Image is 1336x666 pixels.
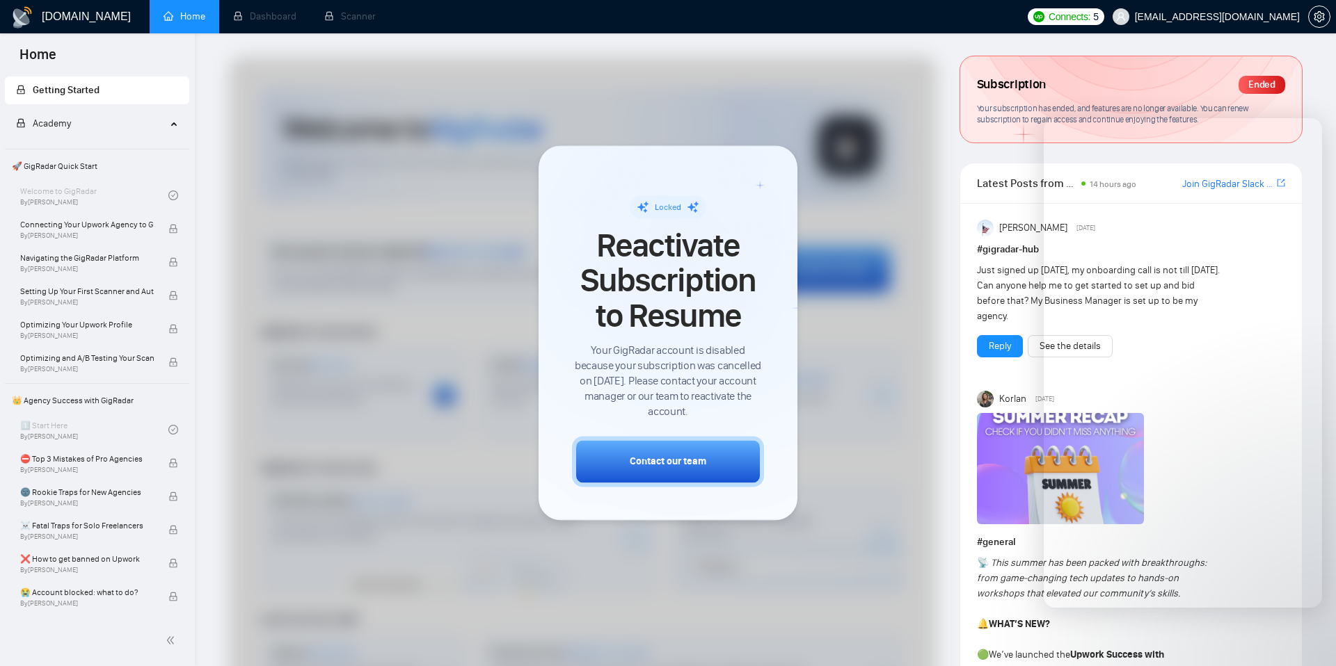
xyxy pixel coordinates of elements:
span: By [PERSON_NAME] [20,599,154,608]
span: By [PERSON_NAME] [20,466,154,474]
span: lock [168,357,178,367]
span: Your GigRadar account is disabled because your subscription was cancelled on [DATE]. Please conta... [572,343,764,420]
span: Connects: [1049,9,1090,24]
button: Reply [977,335,1023,357]
span: user [1116,12,1126,22]
span: 📡 [977,557,989,569]
iframe: Intercom live chat [1289,619,1322,652]
span: By [PERSON_NAME] [20,265,154,273]
span: Locked [655,202,681,212]
span: check-circle [168,425,178,434]
span: setting [1309,11,1330,22]
li: Getting Started [5,76,189,104]
a: See the details [1040,339,1101,354]
span: check-circle [168,190,178,200]
span: lock [168,324,178,334]
span: lock [168,257,178,267]
span: 😭 Account blocked: what to do? [20,585,154,599]
img: Korlan [977,391,994,407]
span: Optimizing Your Upwork Profile [20,318,154,332]
iframe: Intercom live chat [1044,118,1322,608]
span: Getting Started [33,84,100,96]
a: setting [1308,11,1330,22]
span: lock [168,224,178,234]
span: lock [168,492,178,501]
img: upwork-logo.png [1033,11,1044,22]
span: lock [16,85,26,95]
span: double-left [166,633,180,647]
span: Your subscription has ended, and features are no longer available. You can renew subscription to ... [977,103,1249,125]
button: Contact our team [572,437,764,487]
span: lock [168,592,178,601]
div: Contact our team [630,455,706,469]
span: lock [168,558,178,568]
span: Home [8,44,67,74]
h1: # general [977,535,1285,550]
span: Subscription [977,73,1046,97]
span: By [PERSON_NAME] [20,499,154,507]
span: 🌚 Rookie Traps for New Agencies [20,485,154,499]
span: Navigating the GigRadar Platform [20,251,154,265]
span: lock [168,525,178,535]
span: Korlan [999,391,1026,407]
span: By [PERSON_NAME] [20,332,154,340]
button: setting [1308,6,1330,28]
img: F09CV3P1UE7-Summer%20recap.png [977,413,1144,524]
span: Academy [33,117,71,129]
a: homeHome [164,10,205,22]
span: Setting Up Your First Scanner and Auto-Bidder [20,284,154,298]
img: logo [11,6,33,29]
span: 🟢 [977,649,989,660]
span: By [PERSON_NAME] [20,533,154,541]
span: Reactivate Subscription to Resume [572,228,764,333]
span: ⛔ Top 3 Mistakes of Pro Agencies [20,452,154,466]
button: See the details [1028,335,1113,357]
strong: WHAT’S NEW? [989,618,1050,630]
div: Ended [1239,76,1285,94]
span: Academy [16,117,71,129]
h1: # gigradar-hub [977,242,1285,257]
img: Anisuzzaman Khan [977,220,994,236]
em: This summer has been packed with breakthroughs: from game-changing tech updates to hands-on works... [977,557,1207,599]
span: 👑 Agency Success with GigRadar [6,387,188,414]
span: By [PERSON_NAME] [20,298,154,307]
span: [DATE] [1035,393,1054,405]
a: Reply [989,339,1011,354]
span: Latest Posts from the GigRadar Community [977,174,1078,192]
span: By [PERSON_NAME] [20,566,154,574]
span: By [PERSON_NAME] [20,232,154,240]
span: 5 [1093,9,1099,24]
span: 🚀 GigRadar Quick Start [6,152,188,180]
span: lock [168,458,178,468]
span: ❌ How to get banned on Upwork [20,552,154,566]
span: ☠️ Fatal Traps for Solo Freelancers [20,519,154,533]
span: Optimizing and A/B Testing Your Scanner for Better Results [20,351,154,365]
div: Just signed up [DATE], my onboarding call is not till [DATE]. Can anyone help me to get started t... [977,263,1224,324]
span: [PERSON_NAME] [999,220,1067,236]
span: By [PERSON_NAME] [20,365,154,373]
span: Connecting Your Upwork Agency to GigRadar [20,218,154,232]
span: lock [16,118,26,128]
span: lock [168,291,178,300]
span: 🔔 [977,618,989,630]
